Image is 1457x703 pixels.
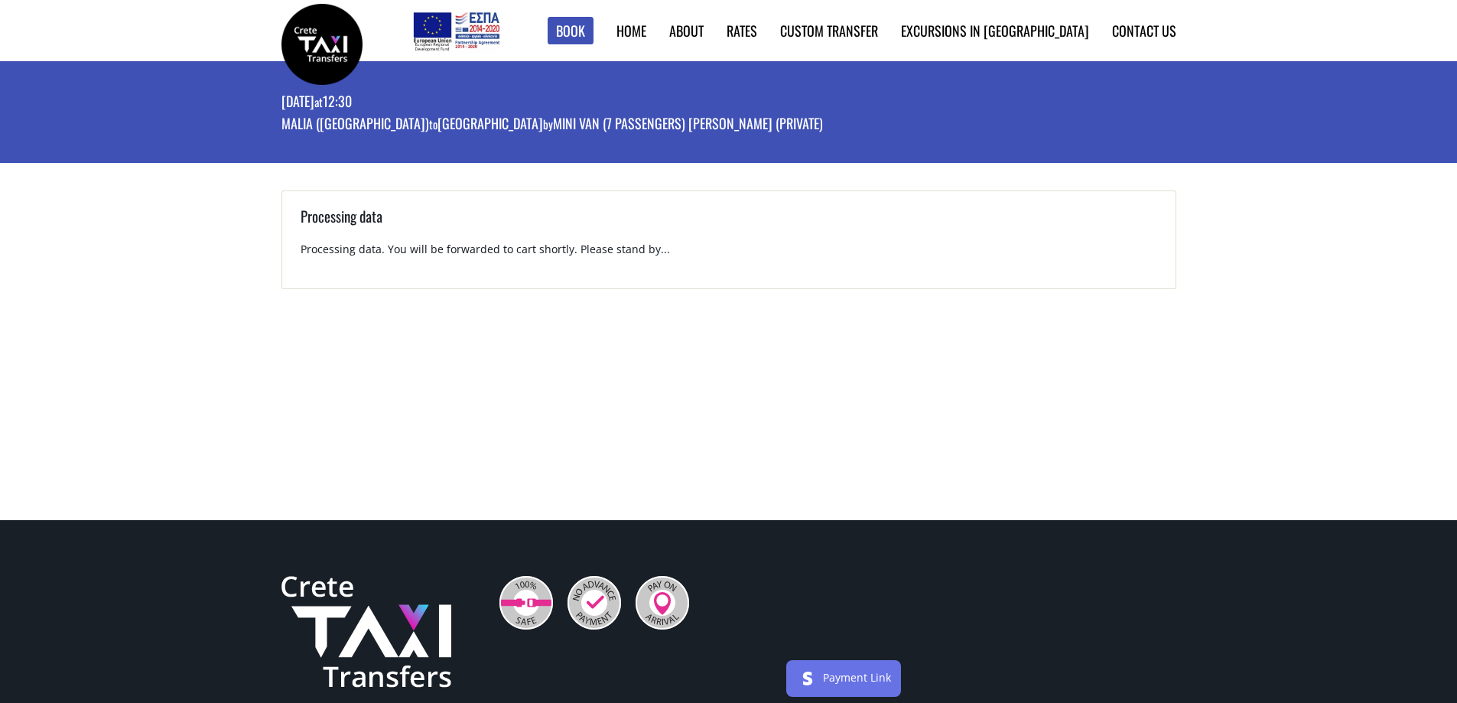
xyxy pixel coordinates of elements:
img: e-bannersEUERDF180X90.jpg [411,8,502,54]
img: 100% Safe [499,576,553,630]
img: No Advance Payment [568,576,621,630]
a: Crete Taxi Transfers | Booking page | Crete Taxi Transfers [281,34,363,50]
small: by [543,116,553,132]
p: [DATE] 12:30 [281,92,823,114]
h3: Processing data [301,206,1157,242]
img: stripe [795,666,820,691]
small: to [429,116,437,132]
a: Rates [727,21,757,41]
small: at [314,93,323,110]
img: Crete Taxi Transfers | Booking page | Crete Taxi Transfers [281,4,363,85]
a: About [669,21,704,41]
a: Custom Transfer [780,21,878,41]
a: Book [548,17,594,45]
p: Processing data. You will be forwarded to cart shortly. Please stand by... [301,242,1157,270]
p: Malia ([GEOGRAPHIC_DATA]) [GEOGRAPHIC_DATA] Mini Van (7 passengers) [PERSON_NAME] (private) [281,114,823,136]
a: Payment Link [823,670,891,685]
img: Crete Taxi Transfers [281,576,451,688]
img: Pay On Arrival [636,576,689,630]
a: Excursions in [GEOGRAPHIC_DATA] [901,21,1089,41]
a: Contact us [1112,21,1176,41]
a: Home [616,21,646,41]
